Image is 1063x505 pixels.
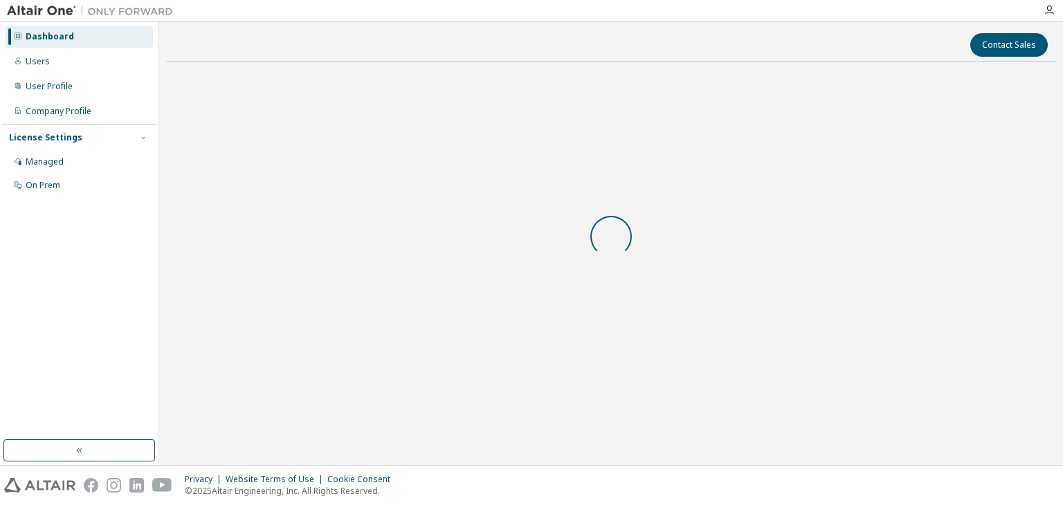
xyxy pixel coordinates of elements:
[970,33,1048,57] button: Contact Sales
[26,56,50,67] div: Users
[84,478,98,493] img: facebook.svg
[7,4,180,18] img: Altair One
[107,478,121,493] img: instagram.svg
[4,478,75,493] img: altair_logo.svg
[185,485,399,497] p: © 2025 Altair Engineering, Inc. All Rights Reserved.
[26,81,73,92] div: User Profile
[9,132,82,143] div: License Settings
[26,180,60,191] div: On Prem
[26,156,64,167] div: Managed
[327,474,399,485] div: Cookie Consent
[26,31,74,42] div: Dashboard
[26,106,91,117] div: Company Profile
[226,474,327,485] div: Website Terms of Use
[185,474,226,485] div: Privacy
[152,478,172,493] img: youtube.svg
[129,478,144,493] img: linkedin.svg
